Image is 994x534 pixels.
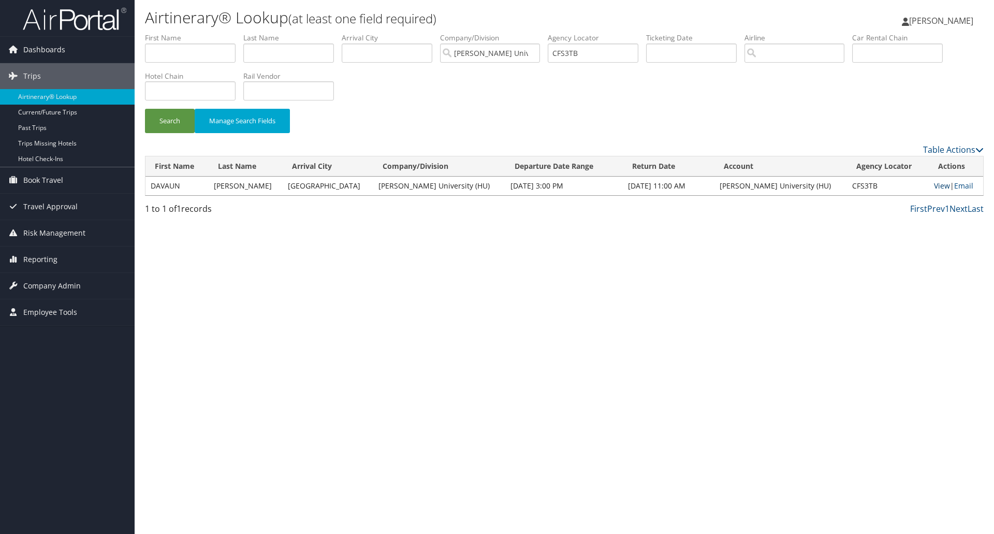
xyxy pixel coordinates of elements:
[145,33,243,43] label: First Name
[145,109,195,133] button: Search
[23,7,126,31] img: airportal-logo.png
[847,177,929,195] td: CFS3TB
[927,203,945,214] a: Prev
[929,177,983,195] td: |
[177,203,181,214] span: 1
[23,273,81,299] span: Company Admin
[23,167,63,193] span: Book Travel
[243,33,342,43] label: Last Name
[847,156,929,177] th: Agency Locator: activate to sort column ascending
[623,156,714,177] th: Return Date: activate to sort column ascending
[288,10,436,27] small: (at least one field required)
[949,203,968,214] a: Next
[195,109,290,133] button: Manage Search Fields
[23,37,65,63] span: Dashboards
[209,156,283,177] th: Last Name: activate to sort column ascending
[934,181,950,191] a: View
[373,177,506,195] td: [PERSON_NAME] University (HU)
[373,156,506,177] th: Company/Division
[714,156,847,177] th: Account: activate to sort column ascending
[283,177,373,195] td: [GEOGRAPHIC_DATA]
[929,156,983,177] th: Actions
[548,33,646,43] label: Agency Locator
[714,177,847,195] td: [PERSON_NAME] University (HU)
[505,156,622,177] th: Departure Date Range: activate to sort column descending
[909,15,973,26] span: [PERSON_NAME]
[23,63,41,89] span: Trips
[209,177,283,195] td: [PERSON_NAME]
[968,203,984,214] a: Last
[646,33,744,43] label: Ticketing Date
[910,203,927,214] a: First
[145,7,704,28] h1: Airtinerary® Lookup
[342,33,440,43] label: Arrival City
[902,5,984,36] a: [PERSON_NAME]
[283,156,373,177] th: Arrival City: activate to sort column ascending
[23,299,77,325] span: Employee Tools
[945,203,949,214] a: 1
[23,247,57,272] span: Reporting
[744,33,852,43] label: Airline
[852,33,951,43] label: Car Rental Chain
[623,177,714,195] td: [DATE] 11:00 AM
[145,156,209,177] th: First Name: activate to sort column ascending
[505,177,622,195] td: [DATE] 3:00 PM
[23,194,78,220] span: Travel Approval
[145,71,243,81] label: Hotel Chain
[145,177,209,195] td: DAVAUN
[923,144,984,155] a: Table Actions
[243,71,342,81] label: Rail Vendor
[145,203,343,220] div: 1 to 1 of records
[23,220,85,246] span: Risk Management
[440,33,548,43] label: Company/Division
[954,181,973,191] a: Email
